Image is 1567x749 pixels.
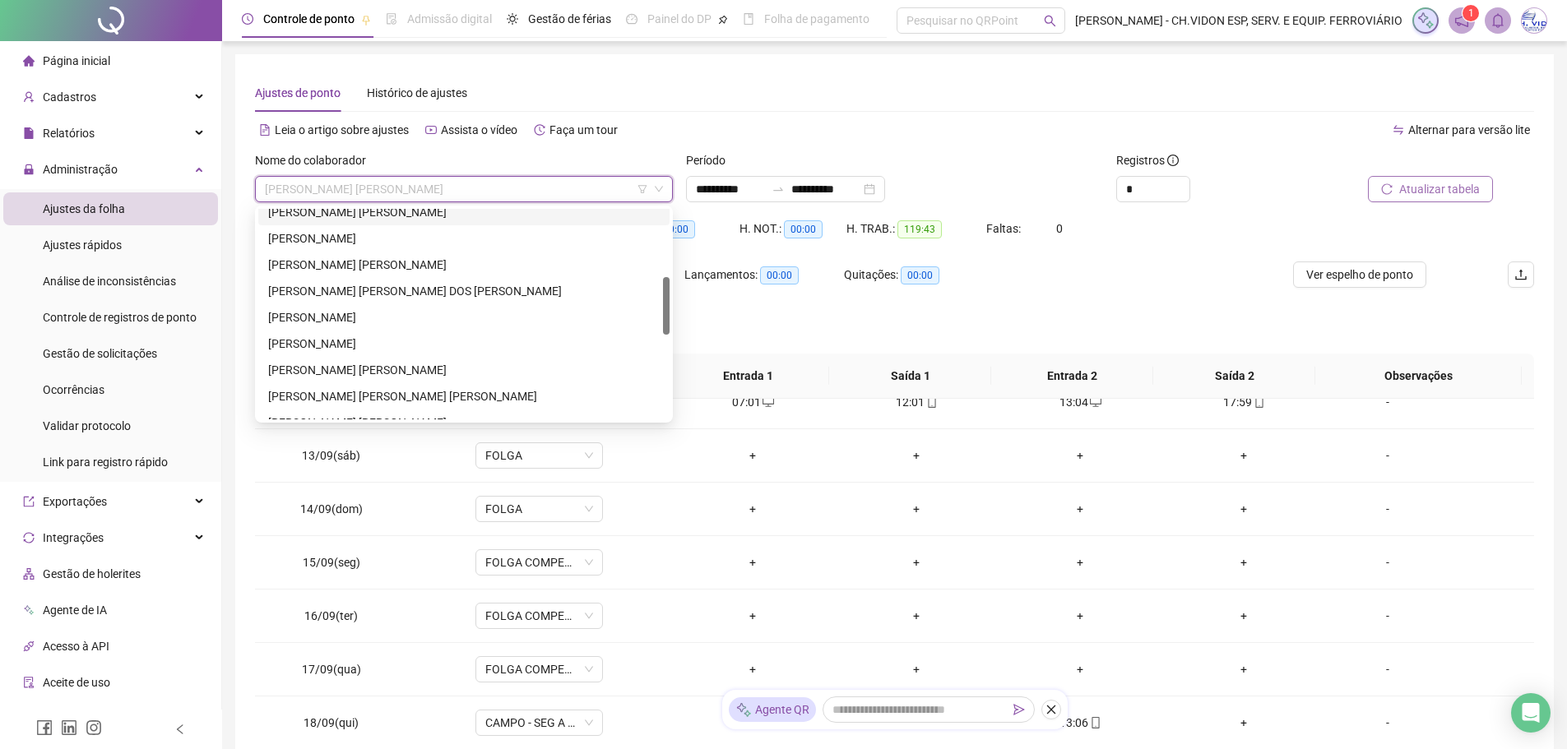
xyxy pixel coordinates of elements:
div: + [684,500,822,518]
span: Acesso à API [43,640,109,653]
div: + [848,446,985,465]
div: [PERSON_NAME] [268,308,660,326]
span: 15/09(seg) [303,556,360,569]
div: - [1339,393,1436,411]
span: 119:43 [897,220,942,238]
div: + [848,607,985,625]
span: reload [1381,183,1393,195]
span: Administração [43,163,118,176]
span: Ocorrências [43,383,104,396]
span: 00:00 [784,220,823,238]
div: [PERSON_NAME] [PERSON_NAME] [268,361,660,379]
span: desktop [761,396,774,408]
div: + [848,500,985,518]
div: 12:01 [848,393,985,411]
span: instagram [86,719,102,736]
span: user-add [23,91,35,103]
div: - [1339,660,1436,678]
span: 13/09(sáb) [302,449,360,462]
span: FOLGA [485,497,593,521]
div: ISMAEL LEANDRO C. NOGUEIRA [258,252,670,278]
span: Ajustes de ponto [255,86,341,99]
span: Integrações [43,531,104,544]
span: down [654,184,664,194]
span: close [1045,704,1057,715]
span: swap-right [772,183,785,196]
span: filter [637,184,647,194]
span: FOLGA COMPENSATÓRIA [485,550,593,575]
div: + [1175,553,1313,571]
span: pushpin [718,15,728,25]
span: lock [23,164,35,175]
span: Exportações [43,495,107,508]
span: notification [1454,13,1469,28]
div: - [1339,553,1436,571]
th: Observações [1315,354,1522,399]
div: + [684,446,822,465]
button: Atualizar tabela [1368,176,1493,202]
div: LEONARDO DIAS [258,331,670,357]
div: - [1339,500,1436,518]
span: Registros [1116,151,1179,169]
span: history [534,124,545,136]
div: + [1012,553,1149,571]
span: CAMPO - SEG A QUINTA [485,710,593,735]
span: 16/09(ter) [304,609,358,622]
span: Painel do DP [647,12,712,25]
div: + [1012,500,1149,518]
button: Ver espelho de ponto [1293,261,1426,288]
div: 17:59 [1175,393,1313,411]
span: linkedin [61,719,77,736]
div: H. TRAB.: [846,220,986,238]
span: Relatórios [43,127,95,140]
span: 18/09(qui) [304,716,359,729]
th: Saída 2 [1153,354,1315,399]
div: - [1339,607,1436,625]
span: Aceite de uso [43,676,110,689]
span: audit [23,677,35,688]
span: send [1013,704,1025,715]
span: left [174,724,186,735]
span: facebook [36,719,53,736]
div: [PERSON_NAME] [PERSON_NAME] [268,203,660,221]
span: Ajustes da folha [43,202,125,215]
span: Cadastros [43,90,96,104]
span: youtube [425,124,437,136]
span: Observações [1328,367,1509,385]
span: Admissão digital [407,12,492,25]
span: 00:00 [656,220,695,238]
span: search [1044,15,1056,27]
span: desktop [1088,396,1101,408]
span: info-circle [1167,155,1179,166]
span: upload [1514,268,1528,281]
span: Leia o artigo sobre ajustes [275,123,409,136]
span: 1 [1468,7,1474,19]
div: HE 3: [633,220,739,238]
div: 13:04 [1012,393,1149,411]
div: JONATHAN S. M. DOS SANTOS [258,278,670,304]
span: sync [23,532,35,543]
div: Lançamentos: [684,266,844,284]
span: Ver espelho de ponto [1306,266,1413,284]
div: - [1339,446,1436,465]
span: Faltas: [986,222,1023,235]
span: mobile [1088,717,1101,728]
div: FABRICIO ALMEIDA SANTOS [258,225,670,252]
span: file [23,127,35,139]
span: mobile [1252,396,1265,408]
div: [PERSON_NAME] [PERSON_NAME] [268,256,660,274]
div: Quitações: [844,266,1004,284]
span: Análise de inconsistências [43,275,176,288]
span: sun [507,13,518,25]
th: Saída 1 [829,354,991,399]
div: [PERSON_NAME] [PERSON_NAME] DOS [PERSON_NAME] [268,282,660,300]
img: 30584 [1522,8,1546,33]
div: + [1175,500,1313,518]
span: FOLGA [485,443,593,468]
div: + [1012,446,1149,465]
span: api [23,640,35,652]
div: + [1175,660,1313,678]
div: + [1012,607,1149,625]
div: [PERSON_NAME] [268,335,660,353]
div: H. NOT.: [739,220,846,238]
